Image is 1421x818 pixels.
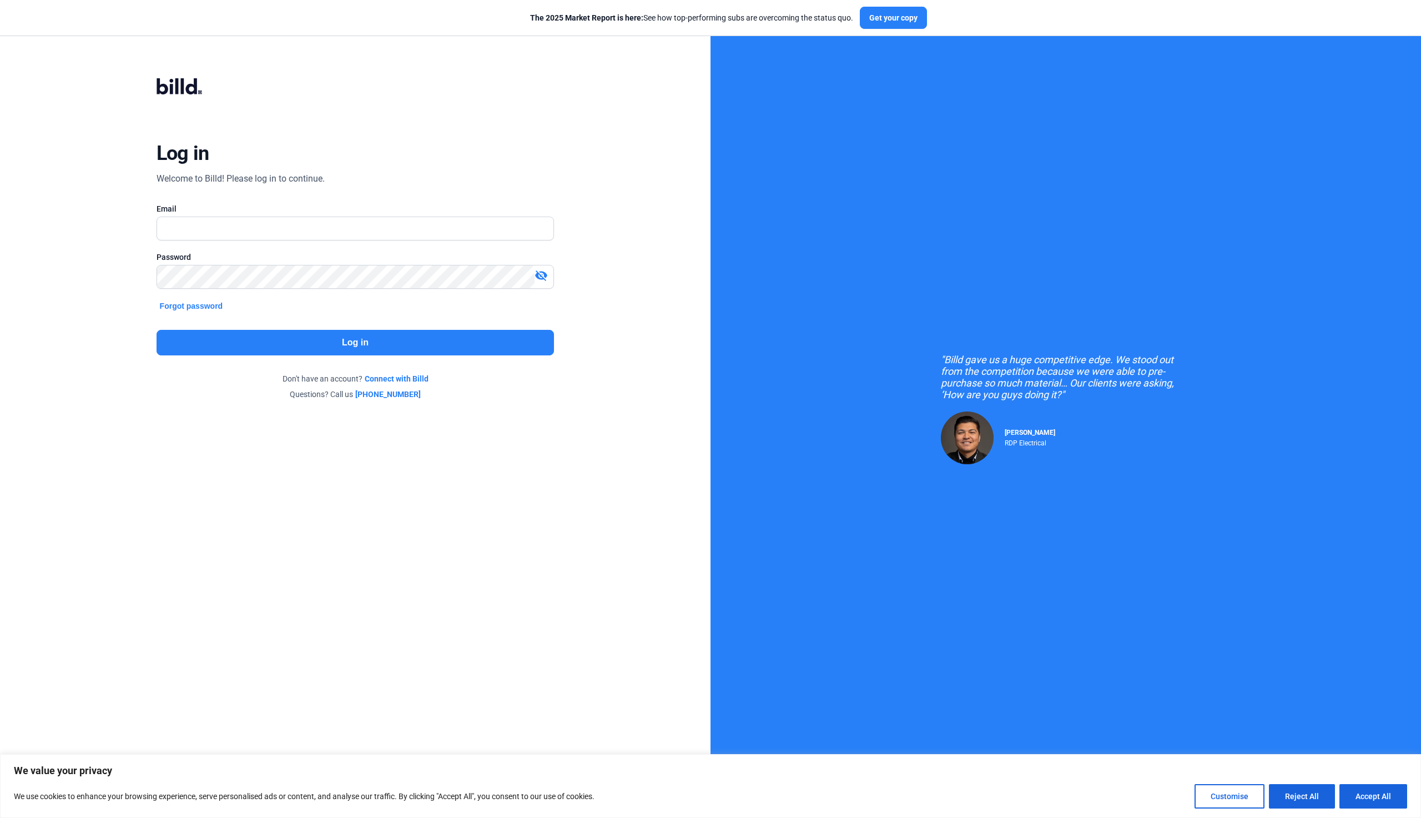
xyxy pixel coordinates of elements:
button: Get your copy [860,7,927,29]
mat-icon: visibility_off [535,269,548,282]
p: We value your privacy [14,764,1407,777]
p: We use cookies to enhance your browsing experience, serve personalised ads or content, and analys... [14,790,594,803]
a: [PHONE_NUMBER] [355,389,421,400]
button: Log in [157,330,555,355]
button: Forgot password [157,300,226,312]
div: Questions? Call us [157,389,555,400]
div: RDP Electrical [1005,436,1055,447]
div: Welcome to Billd! Please log in to continue. [157,172,325,185]
a: Connect with Billd [365,373,429,384]
span: The 2025 Market Report is here: [530,13,643,22]
div: "Billd gave us a huge competitive edge. We stood out from the competition because we were able to... [941,354,1191,400]
div: Password [157,252,555,263]
div: Don't have an account? [157,373,555,384]
div: Log in [157,141,209,165]
button: Reject All [1269,784,1335,809]
div: Email [157,203,555,214]
button: Accept All [1339,784,1407,809]
div: See how top-performing subs are overcoming the status quo. [530,12,853,23]
span: [PERSON_NAME] [1005,429,1055,436]
button: Customise [1195,784,1264,809]
img: Raul Pacheco [941,411,994,464]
